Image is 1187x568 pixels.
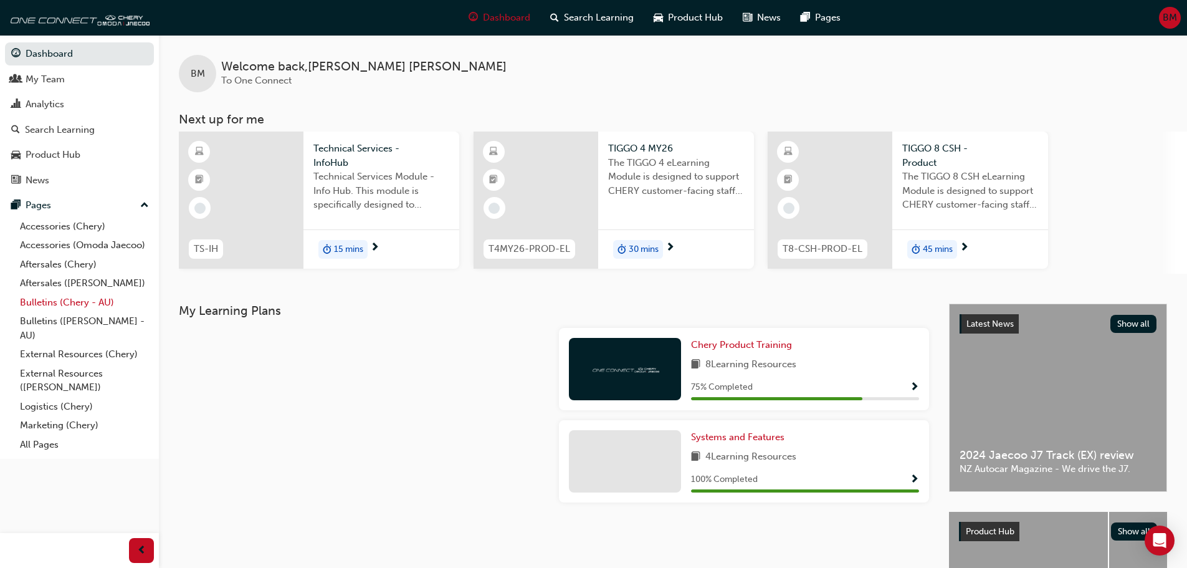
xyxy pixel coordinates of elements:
a: T8-CSH-PROD-ELTIGGO 8 CSH - ProductThe TIGGO 8 CSH eLearning Module is designed to support CHERY ... [768,132,1048,269]
span: learningRecordVerb_NONE-icon [489,203,500,214]
span: people-icon [11,74,21,85]
a: Accessories (Chery) [15,217,154,236]
span: pages-icon [801,10,810,26]
img: oneconnect [6,5,150,30]
h3: Next up for me [159,112,1187,127]
span: Systems and Features [691,431,784,443]
span: Product Hub [668,11,723,25]
a: Latest NewsShow all [960,314,1156,334]
span: 45 mins [923,243,953,257]
a: Latest NewsShow all2024 Jaecoo J7 Track (EX) reviewNZ Autocar Magazine - We drive the J7. [949,304,1167,492]
button: BM [1159,7,1181,29]
button: Show Progress [910,380,919,395]
span: T8-CSH-PROD-EL [783,242,862,256]
span: TS-IH [194,242,218,256]
a: Dashboard [5,42,154,65]
span: prev-icon [137,543,146,559]
span: book-icon [691,357,700,373]
a: T4MY26-PROD-ELTIGGO 4 MY26The TIGGO 4 eLearning Module is designed to support CHERY customer-faci... [474,132,754,269]
span: booktick-icon [489,172,498,188]
a: Bulletins (Chery - AU) [15,293,154,312]
a: My Team [5,68,154,91]
span: learningResourceType_ELEARNING-icon [489,144,498,160]
a: TS-IHTechnical Services - InfoHubTechnical Services Module - Info Hub. This module is specificall... [179,132,459,269]
a: Logistics (Chery) [15,397,154,416]
a: Accessories (Omoda Jaecoo) [15,236,154,255]
a: Systems and Features [691,430,789,445]
span: Dashboard [483,11,530,25]
a: Product Hub [5,143,154,166]
span: 8 Learning Resources [705,357,796,373]
span: 4 Learning Resources [705,450,796,465]
a: Aftersales ([PERSON_NAME]) [15,274,154,293]
span: learningRecordVerb_NONE-icon [194,203,206,214]
span: Technical Services Module - Info Hub. This module is specifically designed to address the require... [313,170,449,212]
span: booktick-icon [784,172,793,188]
span: News [757,11,781,25]
a: News [5,169,154,192]
span: car-icon [654,10,663,26]
span: duration-icon [912,241,920,258]
div: Product Hub [26,148,80,162]
a: pages-iconPages [791,5,851,31]
span: next-icon [370,243,379,254]
button: DashboardMy TeamAnalyticsSearch LearningProduct HubNews [5,40,154,194]
span: 30 mins [629,243,659,257]
span: news-icon [743,10,752,26]
a: search-iconSearch Learning [540,5,644,31]
button: Pages [5,194,154,217]
span: next-icon [665,243,675,254]
a: Chery Product Training [691,338,797,352]
a: External Resources (Chery) [15,345,154,364]
span: Welcome back , [PERSON_NAME] [PERSON_NAME] [221,60,507,74]
span: T4MY26-PROD-EL [489,242,570,256]
span: NZ Autocar Magazine - We drive the J7. [960,462,1156,476]
h3: My Learning Plans [179,304,929,318]
span: Search Learning [564,11,634,25]
span: BM [191,67,205,81]
span: Pages [815,11,841,25]
a: guage-iconDashboard [459,5,540,31]
span: 2024 Jaecoo J7 Track (EX) review [960,448,1156,463]
span: Chery Product Training [691,339,792,350]
span: car-icon [11,150,21,161]
span: book-icon [691,450,700,465]
span: Latest News [966,319,1014,329]
a: All Pages [15,435,154,455]
span: guage-icon [469,10,478,26]
span: 75 % Completed [691,380,753,395]
span: guage-icon [11,49,21,60]
span: duration-icon [617,241,626,258]
div: Search Learning [25,123,95,137]
span: next-icon [960,243,969,254]
span: learningResourceType_ELEARNING-icon [784,144,793,160]
span: The TIGGO 8 CSH eLearning Module is designed to support CHERY customer-facing staff with the prod... [902,170,1038,212]
button: Show Progress [910,472,919,488]
span: learningRecordVerb_NONE-icon [783,203,794,214]
span: chart-icon [11,99,21,110]
a: Search Learning [5,118,154,142]
span: To One Connect [221,75,292,86]
a: Aftersales (Chery) [15,255,154,274]
span: 100 % Completed [691,473,758,487]
div: My Team [26,72,65,87]
span: news-icon [11,175,21,186]
span: 15 mins [334,243,363,257]
span: Show Progress [910,474,919,486]
a: Bulletins ([PERSON_NAME] - AU) [15,312,154,345]
a: Marketing (Chery) [15,416,154,435]
a: Product HubShow all [959,522,1157,542]
span: Technical Services - InfoHub [313,142,449,170]
span: learningResourceType_ELEARNING-icon [195,144,204,160]
span: BM [1163,11,1177,25]
div: Pages [26,198,51,213]
span: The TIGGO 4 eLearning Module is designed to support CHERY customer-facing staff with the product ... [608,156,744,198]
span: Show Progress [910,382,919,393]
button: Show all [1110,315,1157,333]
span: pages-icon [11,200,21,211]
div: Analytics [26,97,64,112]
span: TIGGO 4 MY26 [608,142,744,156]
span: duration-icon [323,241,331,258]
